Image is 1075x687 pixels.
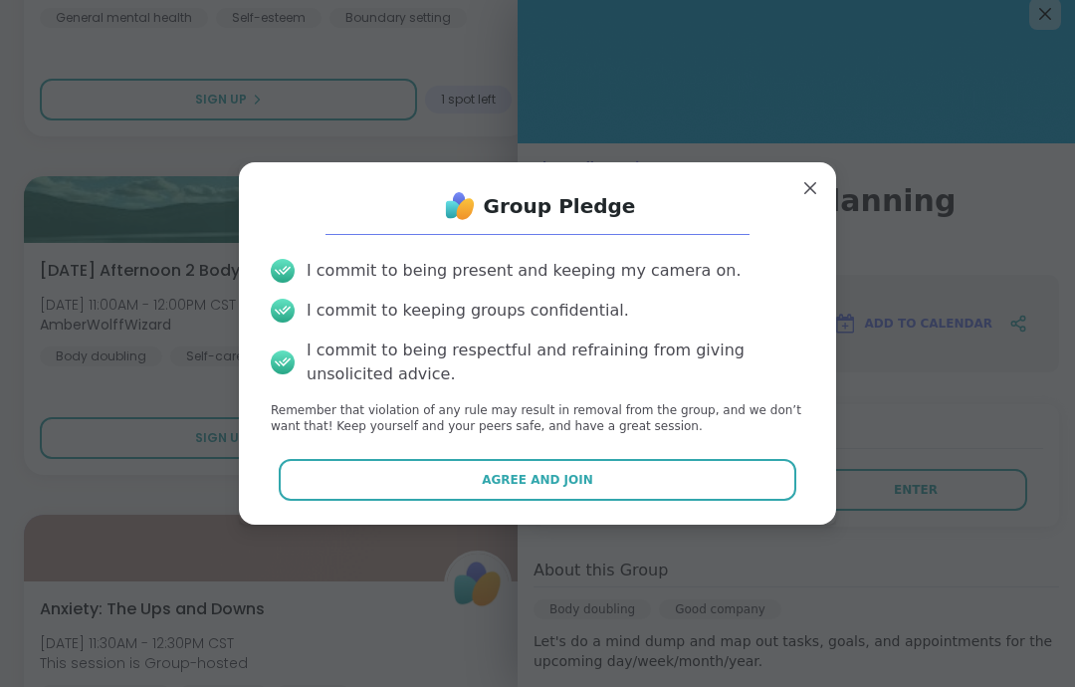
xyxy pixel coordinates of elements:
[440,186,480,226] img: ShareWell Logo
[307,299,629,323] div: I commit to keeping groups confidential.
[307,339,804,386] div: I commit to being respectful and refraining from giving unsolicited advice.
[484,192,636,220] h1: Group Pledge
[279,459,797,501] button: Agree and Join
[307,259,741,283] div: I commit to being present and keeping my camera on.
[482,471,593,489] span: Agree and Join
[271,402,804,436] p: Remember that violation of any rule may result in removal from the group, and we don’t want that!...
